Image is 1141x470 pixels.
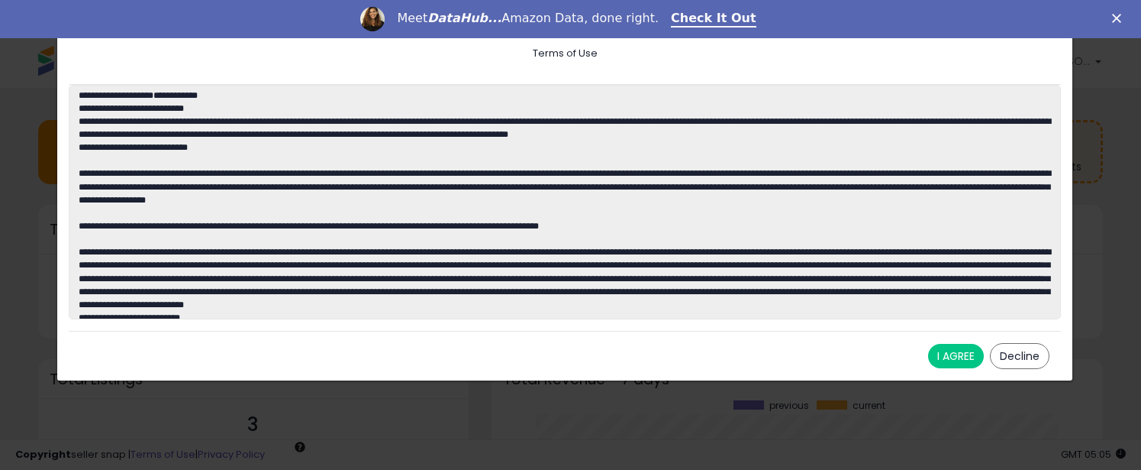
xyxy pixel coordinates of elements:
[80,47,1049,61] div: Terms of Use
[360,7,385,31] img: Profile image for Georgie
[990,343,1049,369] button: Decline
[671,11,756,28] a: Check It Out
[928,344,984,368] button: I AGREE
[1112,14,1127,23] div: Close
[427,11,501,25] i: DataHub...
[397,11,659,26] div: Meet Amazon Data, done right.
